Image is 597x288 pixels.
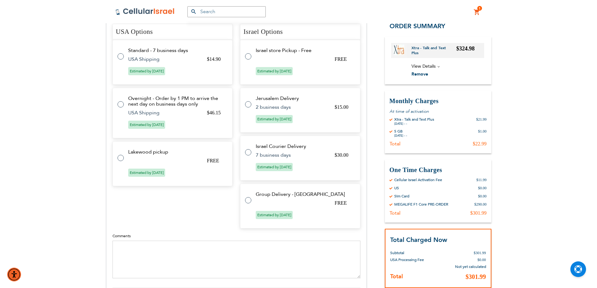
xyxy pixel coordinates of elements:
[187,6,266,17] input: Search
[256,104,327,110] td: 2 business days
[470,210,487,216] div: $301.99
[256,191,353,197] td: Group Delivery - [GEOGRAPHIC_DATA]
[128,48,225,53] td: Standard - 7 business days
[207,110,221,115] span: $46.15
[390,273,403,280] strong: Total
[256,163,293,171] span: Estimated by [DATE]
[474,202,487,207] div: $290.00
[411,71,428,77] span: Remove
[394,202,448,207] div: MEGALIFE F1 Core PRE-ORDER
[456,45,475,52] span: $324.98
[335,104,348,110] span: $15.00
[113,233,360,239] label: Comments
[390,210,401,216] div: Total
[256,115,293,123] span: Estimated by [DATE]
[128,96,225,107] td: Overnight - Order by 1 PM to arrive the next day on business days only
[335,56,347,62] span: FREE
[390,166,487,174] h3: One Time Charges
[128,67,165,75] span: Estimated by [DATE]
[128,169,165,177] span: Estimated by [DATE]
[115,8,175,15] img: Cellular Israel Logo
[390,245,439,256] th: Subtotal
[478,129,487,138] div: $1.00
[335,152,348,158] span: $30.00
[390,257,424,262] span: USA Processing Fee
[128,121,165,129] span: Estimated by [DATE]
[256,144,353,149] td: Israel Courier Delivery
[207,158,219,163] span: FREE
[394,194,409,199] div: Sim Card
[113,24,233,40] h4: USA Options
[394,129,407,134] div: 5 GB
[478,258,486,262] span: $0.00
[394,122,434,126] div: [DATE] - -
[394,186,399,191] div: US
[466,273,486,280] span: $301.99
[335,200,347,206] span: FREE
[478,186,487,191] div: $0.00
[411,45,457,55] a: Xtra - Talk and Text Plus
[394,177,442,182] div: Cellular Israel Activation Fee
[7,268,21,281] div: Accessibility Menu
[478,194,487,199] div: $0.00
[473,141,487,147] div: $22.99
[128,110,199,116] td: USA Shipping
[479,6,481,11] span: 1
[394,45,404,55] img: Xtra - Talk and Text Plus
[390,22,445,30] span: Order Summary
[256,96,353,101] td: Jerusalem Delivery
[240,24,360,40] h4: Israel Options
[455,264,486,269] span: Not yet calculated
[128,56,199,62] td: USA Shipping
[476,177,487,182] div: $11.99
[394,117,434,122] div: Xtra - Talk and Text Plus
[390,108,487,114] p: At time of activation
[390,141,401,147] div: Total
[207,56,221,62] span: $14.90
[256,67,293,75] span: Estimated by [DATE]
[394,134,407,138] div: [DATE] - -
[390,236,447,244] strong: Total Charged Now
[474,8,480,16] a: 1
[390,97,487,105] h3: Monthly Charges
[474,251,486,255] span: $301.99
[476,117,487,126] div: $21.99
[256,211,293,219] span: Estimated by [DATE]
[411,63,436,69] span: View Details
[128,149,225,155] td: Lakewood pickup
[256,48,353,53] td: Israel store Pickup - Free
[256,152,327,158] td: 7 business days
